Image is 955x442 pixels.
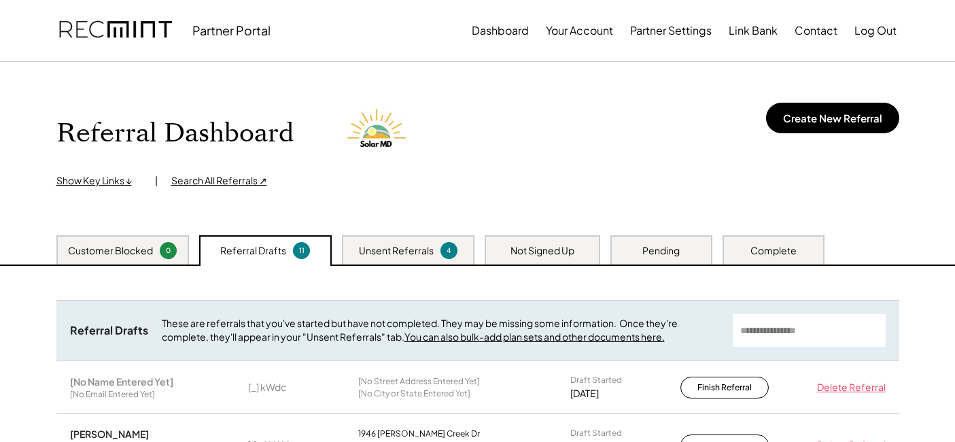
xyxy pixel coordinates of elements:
div: [PERSON_NAME] [70,428,149,440]
div: [No Street Address Entered Yet] [358,376,480,387]
div: Unsent Referrals [359,244,434,258]
button: Dashboard [472,17,529,44]
button: Contact [795,17,837,44]
button: Partner Settings [630,17,712,44]
div: Referral Drafts [70,324,148,338]
div: Draft Started [570,375,622,386]
div: 0 [162,245,175,256]
div: Search All Referrals ↗ [171,174,267,188]
img: recmint-logotype%403x.png [59,7,172,54]
button: Create New Referral [766,103,899,133]
div: [DATE] [570,387,599,401]
div: 11 [295,245,308,256]
h1: Referral Dashboard [56,118,294,150]
div: | [155,174,158,188]
div: 1946 [PERSON_NAME] Creek Dr [358,428,480,439]
div: Not Signed Up [510,244,574,258]
div: Pending [642,244,680,258]
button: Log Out [854,17,897,44]
div: Draft Started [570,428,622,439]
div: Partner Portal [192,22,271,38]
div: [_] kWdc [248,381,316,394]
div: Show Key Links ↓ [56,174,141,188]
div: Referral Drafts [220,244,286,258]
div: Delete Referral [811,381,886,394]
div: 4 [442,245,455,256]
div: Complete [750,244,797,258]
button: Finish Referral [680,377,769,398]
a: You can also bulk-add plan sets and other documents here. [404,330,665,343]
div: [No Name Entered Yet] [70,375,173,388]
div: [No City or State Entered Yet] [358,388,470,399]
button: Your Account [546,17,613,44]
button: Link Bank [729,17,778,44]
div: [No Email Entered Yet] [70,389,155,400]
div: These are referrals that you've started but have not completed. They may be missing some informat... [162,317,719,343]
div: Customer Blocked [68,244,153,258]
img: Solar%20MD%20LOgo.png [341,96,416,171]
